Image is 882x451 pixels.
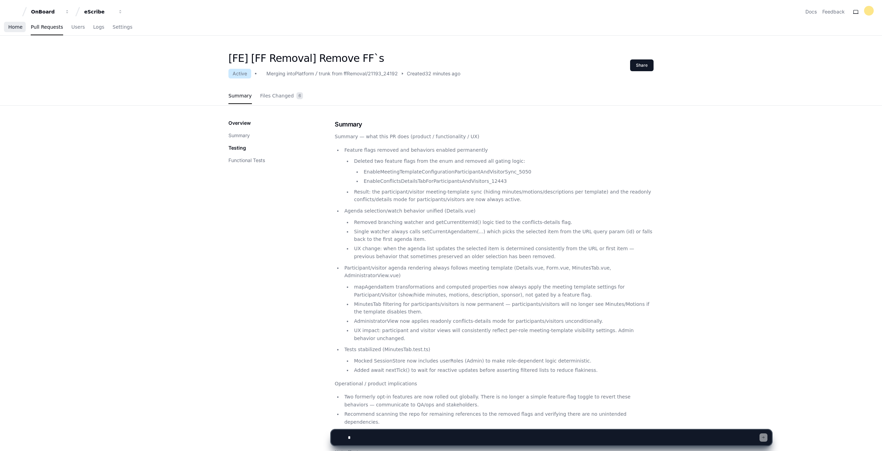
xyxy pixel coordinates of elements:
[344,346,654,354] p: Tests stabilized (MinutesTab.test.ts)
[319,70,398,77] div: trunk from ffRemoval/21193_24192
[295,70,314,77] div: Platform
[228,52,460,65] h1: [FE] [FF Removal] Remove FF`s
[344,146,654,154] p: Feature flags removed and behaviors enabled permanently
[228,120,251,126] p: Overview
[352,218,654,226] li: Removed branching watcher and getCurrentItemId() logic tied to the conflicts-details flag.
[71,25,85,29] span: Users
[352,228,654,244] li: Single watcher always calls setCurrentAgendaItem(...) which picks the selected item from the URL ...
[352,327,654,342] li: UX impact: participant and visitor views will consistently reflect per-role meeting-template visi...
[93,19,104,35] a: Logs
[425,70,460,77] span: 32 minutes ago
[260,94,294,98] span: Files Changed
[352,357,654,365] li: Mocked SessionStore now includes userRoles (Admin) to make role-dependent logic deterministic.
[8,25,22,29] span: Home
[352,283,654,299] li: mapAgendaItem transformations and computed properties now always apply the meeting template setti...
[344,207,654,215] p: Agenda selection/watch behavior unified (Details.vue)
[28,6,72,18] button: OnBoard
[352,317,654,325] li: AdministratorView now applies readonly conflicts-details mode for participants/visitors unconditi...
[84,8,114,15] div: eScribe
[8,19,22,35] a: Home
[805,8,817,15] a: Docs
[630,59,654,71] button: Share
[352,366,654,374] li: Added await nextTick() to wait for reactive updates before asserting filtered lists to reduce fla...
[352,188,654,204] li: Result: the participant/visitor meeting-template sync (hiding minutes/motions/descriptions per te...
[228,132,250,139] button: Summary
[344,264,654,280] p: Participant/visitor agenda rendering always follows meeting template (Details.vue, Form.vue, Minu...
[352,300,654,316] li: MinutesTab filtering for participants/visitors is now permanent — participants/visitors will no l...
[112,25,132,29] span: Settings
[362,168,654,176] li: EnableMeetingTemplateConfigurationParticipantAndVisitorSync_5050
[342,393,654,409] li: Two formerly opt-in features are now rolled out globally. There is no longer a simple feature-fla...
[335,133,654,141] p: Summary — what this PR does (product / functionality / UX)
[228,157,265,164] button: Functional Tests
[407,70,425,77] span: Created
[31,25,63,29] span: Pull Requests
[228,144,246,151] p: Testing
[296,92,303,99] span: 6
[71,19,85,35] a: Users
[31,19,63,35] a: Pull Requests
[228,69,251,78] div: Active
[81,6,126,18] button: eScribe
[342,427,654,443] li: QA focus: verify participant/visitor views across templates to ensure expected items/tabs are hid...
[352,245,654,261] li: UX change: when the agenda list updates the selected item is determined consistently from the URL...
[352,157,654,185] li: Deleted two feature flags from the enum and removed all gating logic:
[31,8,61,15] div: OnBoard
[362,177,654,185] li: EnableConflictsDetailsTabForParticipantsAndVisitors_12443
[93,25,104,29] span: Logs
[342,410,654,426] li: Recommend scanning the repo for remaining references to the removed flags and verifying there are...
[335,380,654,388] p: Operational / product implications
[112,19,132,35] a: Settings
[266,70,295,77] div: Merging into
[822,8,845,15] button: Feedback
[335,120,654,129] h1: Summary
[228,94,252,98] span: Summary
